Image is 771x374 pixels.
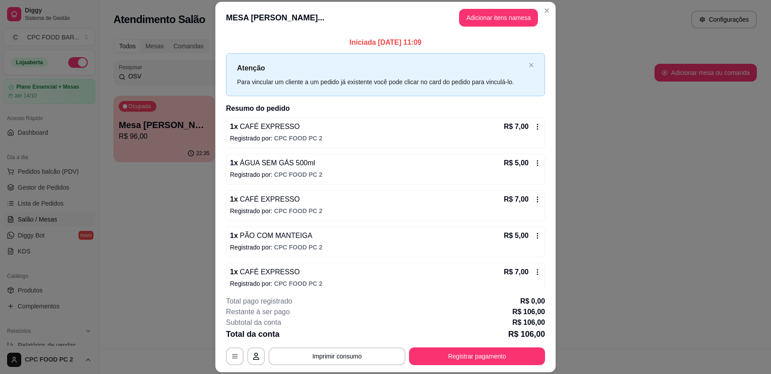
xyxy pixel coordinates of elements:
[226,103,545,114] h2: Resumo do pedido
[230,206,541,215] p: Registrado por:
[230,158,315,168] p: 1 x
[237,77,525,87] div: Para vincular um cliente a um pedido já existente você pode clicar no card do pedido para vinculá...
[512,307,545,317] p: R$ 106,00
[274,135,323,142] span: CPC FOOD PC 2
[504,267,529,277] p: R$ 7,00
[230,170,541,179] p: Registrado por:
[226,317,281,328] p: Subtotal da conta
[274,207,323,214] span: CPC FOOD PC 2
[237,62,525,74] p: Atenção
[230,121,300,132] p: 1 x
[230,267,300,277] p: 1 x
[226,307,290,317] p: Restante à ser pago
[230,194,300,205] p: 1 x
[520,296,545,307] p: R$ 0,00
[226,328,280,340] p: Total da conta
[504,194,529,205] p: R$ 7,00
[459,9,538,27] button: Adicionar itens namesa
[540,4,554,18] button: Close
[215,2,556,34] header: MESA [PERSON_NAME]...
[226,37,545,48] p: Iniciada [DATE] 11:09
[230,279,541,288] p: Registrado por:
[508,328,545,340] p: R$ 106,00
[238,195,300,203] span: CAFÉ EXPRESSO
[226,296,292,307] p: Total pago registrado
[230,134,541,143] p: Registrado por:
[409,347,545,365] button: Registrar pagamento
[274,280,323,287] span: CPC FOOD PC 2
[238,123,300,130] span: CAFÉ EXPRESSO
[274,244,323,251] span: CPC FOOD PC 2
[504,158,529,168] p: R$ 5,00
[512,317,545,328] p: R$ 106,00
[238,159,315,167] span: ÁGUA SEM GÁS 500ml
[238,268,300,276] span: CAFÉ EXPRESSO
[238,232,312,239] span: PÃO COM MANTEIGA
[269,347,405,365] button: Imprimir consumo
[529,62,534,68] button: close
[230,243,541,252] p: Registrado por:
[274,171,323,178] span: CPC FOOD PC 2
[230,230,312,241] p: 1 x
[504,230,529,241] p: R$ 5,00
[504,121,529,132] p: R$ 7,00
